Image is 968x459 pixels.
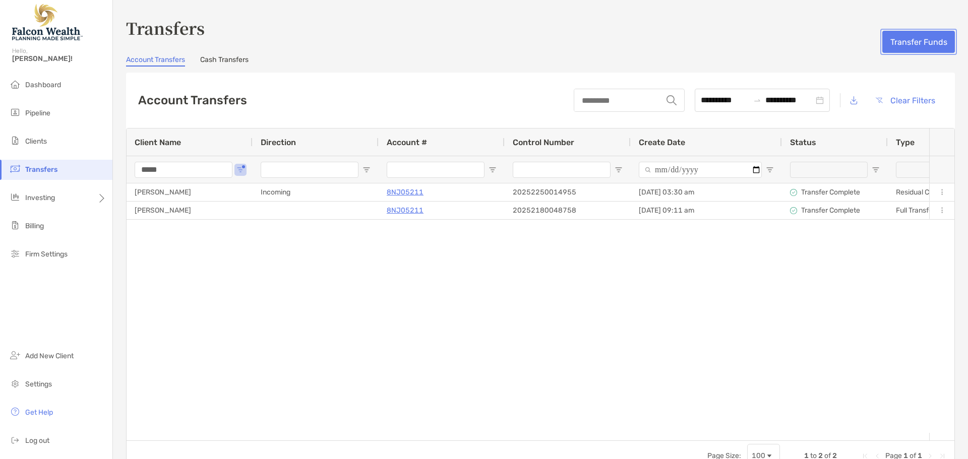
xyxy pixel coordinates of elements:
img: button icon [876,97,883,103]
span: Billing [25,222,44,230]
div: [PERSON_NAME] [127,202,253,219]
span: Transfers [25,165,57,174]
button: Open Filter Menu [362,166,371,174]
img: transfers icon [9,163,21,175]
button: Open Filter Menu [489,166,497,174]
img: get-help icon [9,406,21,418]
span: Direction [261,138,296,147]
div: [PERSON_NAME] [127,183,253,201]
a: 8NJ05211 [387,186,423,199]
img: firm-settings icon [9,247,21,259]
span: Type [896,138,915,147]
a: 8NJ05211 [387,204,423,217]
a: Account Transfers [126,55,185,67]
img: add_new_client icon [9,349,21,361]
h3: Transfers [126,16,955,39]
img: input icon [667,95,677,105]
img: clients icon [9,135,21,147]
button: Transfer Funds [882,31,955,53]
span: Dashboard [25,81,61,89]
img: status icon [790,207,797,214]
img: Falcon Wealth Planning Logo [12,4,83,40]
span: to [753,96,761,104]
p: Transfer Complete [801,204,860,217]
p: Transfer Complete [801,186,860,199]
span: Account # [387,138,427,147]
button: Clear Filters [868,89,943,111]
span: Investing [25,193,55,202]
button: Open Filter Menu [872,166,880,174]
img: pipeline icon [9,106,21,118]
span: Log out [25,436,49,445]
img: dashboard icon [9,78,21,90]
span: Status [790,138,816,147]
span: Control Number [513,138,574,147]
img: billing icon [9,219,21,231]
span: Add New Client [25,352,74,360]
div: Incoming [253,183,379,201]
h2: Account Transfers [138,93,247,107]
img: status icon [790,189,797,196]
button: Open Filter Menu [615,166,623,174]
input: Direction Filter Input [261,162,358,178]
img: investing icon [9,191,21,203]
span: [PERSON_NAME]! [12,54,106,63]
span: Clients [25,137,47,146]
input: Create Date Filter Input [639,162,762,178]
div: [DATE] 03:30 am [631,183,782,201]
img: logout icon [9,434,21,446]
button: Open Filter Menu [766,166,774,174]
div: [DATE] 09:11 am [631,202,782,219]
input: Client Name Filter Input [135,162,232,178]
span: swap-right [753,96,761,104]
span: Get Help [25,408,53,417]
div: 20252250014955 [505,183,631,201]
input: Account # Filter Input [387,162,485,178]
span: Firm Settings [25,250,68,258]
span: Settings [25,380,52,388]
a: Cash Transfers [200,55,249,67]
button: Open Filter Menu [236,166,245,174]
img: settings icon [9,377,21,389]
div: 20252180048758 [505,202,631,219]
span: Pipeline [25,109,50,117]
span: Client Name [135,138,181,147]
span: Create Date [639,138,685,147]
input: Control Number Filter Input [513,162,611,178]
